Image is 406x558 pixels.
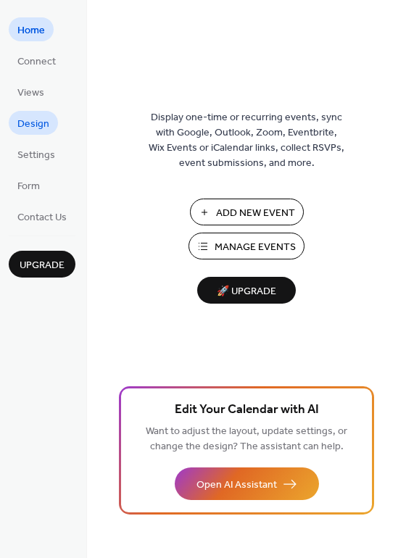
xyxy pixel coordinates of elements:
button: Add New Event [190,199,304,225]
button: Upgrade [9,251,75,278]
span: Settings [17,148,55,163]
a: Contact Us [9,204,75,228]
span: Want to adjust the layout, update settings, or change the design? The assistant can help. [146,422,347,457]
span: Design [17,117,49,132]
button: Open AI Assistant [175,467,319,500]
a: Connect [9,49,65,72]
span: Manage Events [215,240,296,255]
span: Views [17,86,44,101]
span: Open AI Assistant [196,478,277,493]
span: Contact Us [17,210,67,225]
a: Design [9,111,58,135]
a: Form [9,173,49,197]
button: Manage Events [188,233,304,259]
a: Settings [9,142,64,166]
span: 🚀 Upgrade [206,282,287,301]
span: Add New Event [216,206,295,221]
span: Connect [17,54,56,70]
span: Form [17,179,40,194]
a: Views [9,80,53,104]
span: Edit Your Calendar with AI [175,400,319,420]
span: Home [17,23,45,38]
button: 🚀 Upgrade [197,277,296,304]
a: Home [9,17,54,41]
span: Upgrade [20,258,65,273]
span: Display one-time or recurring events, sync with Google, Outlook, Zoom, Eventbrite, Wix Events or ... [149,110,344,171]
